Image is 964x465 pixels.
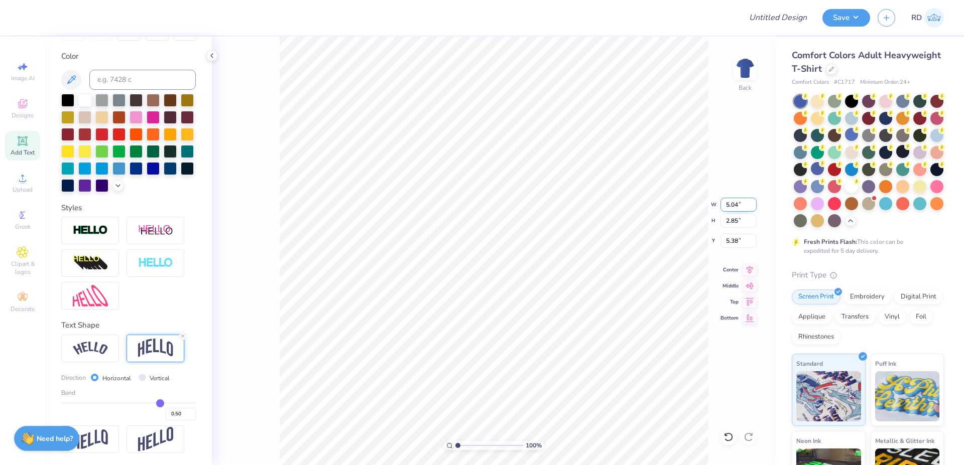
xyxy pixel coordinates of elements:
span: Greek [15,223,31,231]
button: Save [822,9,870,27]
span: # C1717 [834,78,855,87]
span: Designs [12,111,34,119]
span: Direction [61,373,86,382]
img: Back [735,58,755,78]
strong: Fresh Prints Flash: [804,238,857,246]
img: Puff Ink [875,371,940,421]
label: Horizontal [102,374,131,383]
img: Rommel Del Rosario [924,8,944,28]
span: Puff Ink [875,358,896,369]
span: Comfort Colors [792,78,829,87]
img: Rise [138,427,173,451]
span: Add Text [11,148,35,157]
div: Back [739,83,752,92]
a: RD [911,8,944,28]
div: This color can be expedited for 5 day delivery. [804,237,927,255]
img: 3d Illusion [73,255,108,271]
img: Arch [138,339,173,358]
div: Color [61,51,196,62]
img: Flag [73,429,108,449]
span: Clipart & logos [5,260,40,276]
img: Negative Space [138,257,173,269]
span: Standard [796,358,823,369]
span: Decorate [11,305,35,313]
span: Neon Ink [796,435,821,446]
div: Applique [792,309,832,325]
div: Rhinestones [792,330,840,345]
img: Arc [73,342,108,355]
span: Image AI [11,74,35,82]
img: Stroke [73,225,108,236]
div: Embroidery [843,289,891,304]
img: Standard [796,371,861,421]
label: Vertical [150,374,170,383]
input: e.g. 7428 c [89,70,196,90]
span: RD [911,12,922,24]
span: Metallic & Glitter Ink [875,435,934,446]
img: Shadow [138,224,173,237]
span: Comfort Colors Adult Heavyweight T-Shirt [792,49,941,75]
div: Vinyl [878,309,906,325]
span: Bottom [720,315,739,322]
div: Print Type [792,269,944,281]
span: Bend [61,388,75,397]
span: Top [720,298,739,305]
span: Middle [720,282,739,289]
div: Foil [909,309,933,325]
span: Minimum Order: 24 + [860,78,910,87]
input: Untitled Design [741,8,815,28]
img: Free Distort [73,285,108,306]
strong: Need help? [37,434,73,443]
span: Upload [13,186,33,194]
span: 100 % [526,441,542,450]
div: Styles [61,202,196,214]
div: Transfers [835,309,875,325]
div: Text Shape [61,320,196,331]
span: Center [720,266,739,273]
div: Digital Print [894,289,943,304]
div: Screen Print [792,289,840,304]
